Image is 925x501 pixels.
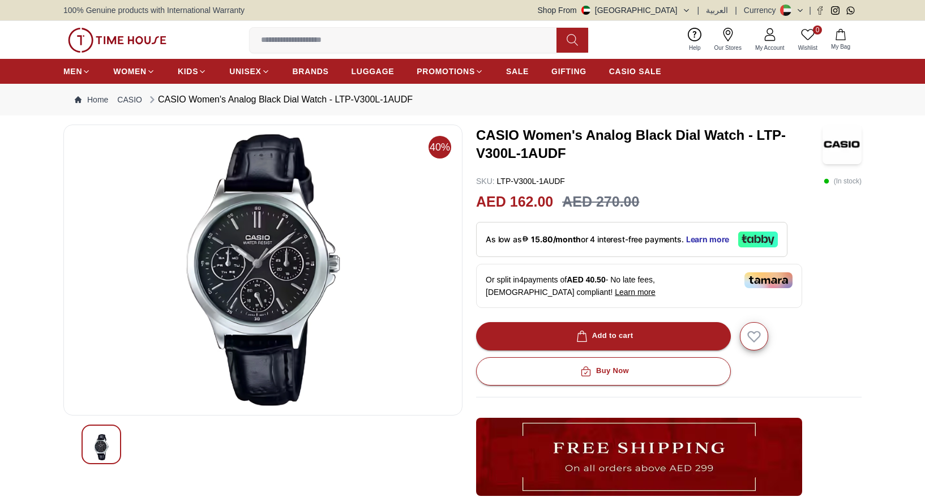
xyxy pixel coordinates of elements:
[615,288,656,297] span: Learn more
[113,61,155,82] a: WOMEN
[178,66,198,77] span: KIDS
[147,93,413,106] div: CASIO Women's Analog Black Dial Watch - LTP-V300L-1AUDF
[751,44,789,52] span: My Account
[352,61,395,82] a: LUGGAGE
[735,5,737,16] span: |
[574,329,633,342] div: Add to cart
[551,66,586,77] span: GIFTING
[824,175,862,187] p: ( In stock )
[476,126,823,162] h3: CASIO Women's Analog Black Dial Watch - LTP-V300L-1AUDF
[551,61,586,82] a: GIFTING
[824,27,857,53] button: My Bag
[113,66,147,77] span: WOMEN
[293,66,329,77] span: BRANDS
[476,191,553,213] h2: AED 162.00
[562,191,639,213] h3: AED 270.00
[73,134,453,406] img: CASIO Women's Analog Black Dial Watch - LTP-V300L-1AUDF
[476,418,802,496] img: ...
[744,5,781,16] div: Currency
[117,94,142,105] a: CASIO
[506,66,529,77] span: SALE
[417,61,483,82] a: PROMOTIONS
[476,175,565,187] p: LTP-V300L-1AUDF
[816,6,824,15] a: Facebook
[826,42,855,51] span: My Bag
[68,28,166,53] img: ...
[684,44,705,52] span: Help
[609,61,662,82] a: CASIO SALE
[476,177,495,186] span: SKU :
[476,322,731,350] button: Add to cart
[476,357,731,386] button: Buy Now
[710,44,746,52] span: Our Stores
[682,25,708,54] a: Help
[91,434,112,460] img: CASIO Women's Analog Black Dial Watch - LTP-V300L-1AUDF
[708,25,748,54] a: Our Stores
[352,66,395,77] span: LUGGAGE
[706,5,728,16] button: العربية
[63,84,862,115] nav: Breadcrumb
[293,61,329,82] a: BRANDS
[846,6,855,15] a: Whatsapp
[63,5,245,16] span: 100% Genuine products with International Warranty
[809,5,811,16] span: |
[429,136,451,159] span: 40%
[791,25,824,54] a: 0Wishlist
[63,61,91,82] a: MEN
[813,25,822,35] span: 0
[744,272,793,288] img: Tamara
[567,275,605,284] span: AED 40.50
[831,6,840,15] a: Instagram
[229,61,269,82] a: UNISEX
[75,94,108,105] a: Home
[178,61,207,82] a: KIDS
[229,66,261,77] span: UNISEX
[581,6,590,15] img: United Arab Emirates
[63,66,82,77] span: MEN
[476,264,802,308] div: Or split in 4 payments of - No late fees, [DEMOGRAPHIC_DATA] compliant!
[697,5,700,16] span: |
[578,365,629,378] div: Buy Now
[417,66,475,77] span: PROMOTIONS
[823,125,862,164] img: CASIO Women's Analog Black Dial Watch - LTP-V300L-1AUDF
[794,44,822,52] span: Wishlist
[538,5,691,16] button: Shop From[GEOGRAPHIC_DATA]
[506,61,529,82] a: SALE
[609,66,662,77] span: CASIO SALE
